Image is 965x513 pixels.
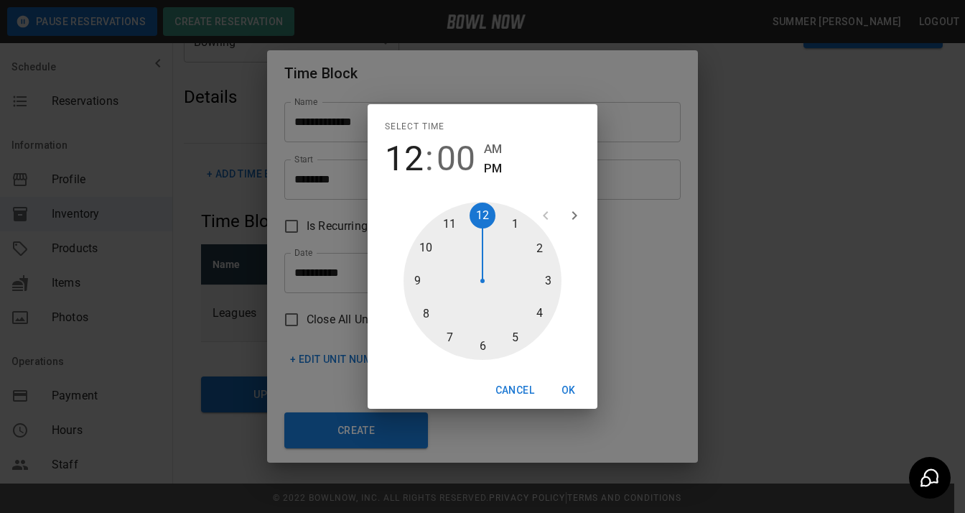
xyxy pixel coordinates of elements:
[484,139,502,159] button: AM
[546,377,592,404] button: OK
[484,159,502,178] button: PM
[385,116,444,139] span: Select time
[560,201,589,230] button: open next view
[385,139,424,179] button: 12
[490,377,540,404] button: Cancel
[425,139,434,179] span: :
[437,139,475,179] button: 00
